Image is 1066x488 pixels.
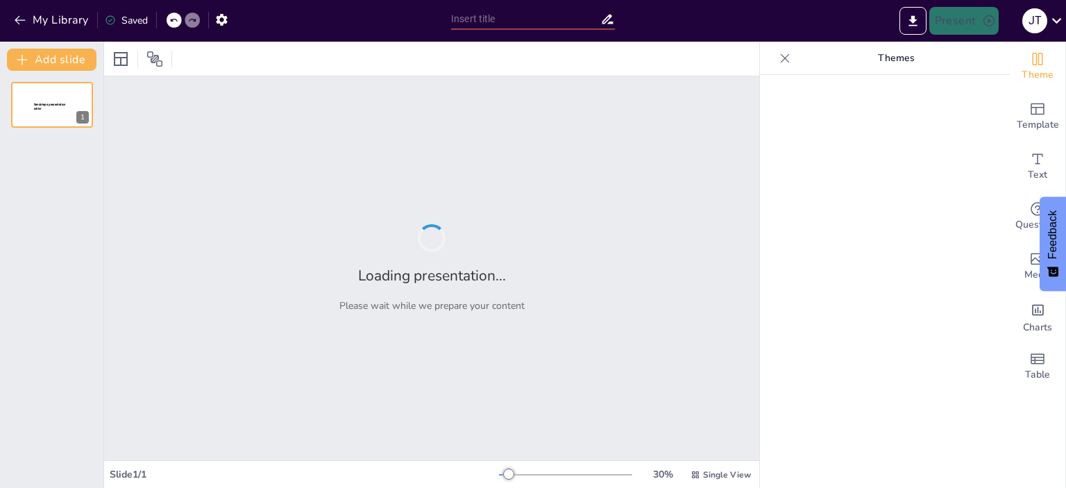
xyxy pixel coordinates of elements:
button: Feedback - Show survey [1040,196,1066,291]
button: Present [929,7,999,35]
div: Add text boxes [1010,142,1065,192]
div: 30 % [646,468,679,481]
button: My Library [10,9,94,31]
span: Table [1025,367,1050,382]
div: Add charts and graphs [1010,292,1065,342]
div: Get real-time input from your audience [1010,192,1065,242]
p: Please wait while we prepare your content [339,299,525,312]
span: Theme [1022,67,1054,83]
input: Insert title [451,9,600,29]
span: Sendsteps presentation editor [34,103,66,110]
div: Add images, graphics, shapes or video [1010,242,1065,292]
div: J T [1022,8,1047,33]
div: 1 [11,82,93,128]
button: Cannot delete last slide [72,86,89,103]
span: Feedback [1047,210,1059,259]
button: J T [1022,7,1047,35]
span: Text [1028,167,1047,183]
button: Duplicate Slide [53,86,69,103]
div: Slide 1 / 1 [110,468,499,481]
p: Themes [796,42,996,75]
div: Saved [105,14,148,27]
h2: Loading presentation... [358,266,506,285]
div: Layout [110,48,132,70]
div: Change the overall theme [1010,42,1065,92]
button: Export to PowerPoint [899,7,927,35]
div: 1 [76,111,89,124]
span: Charts [1023,320,1052,335]
span: Template [1017,117,1059,133]
div: Add ready made slides [1010,92,1065,142]
span: Media [1024,267,1051,283]
span: Questions [1015,217,1060,233]
div: Add a table [1010,342,1065,392]
button: Add slide [7,49,96,71]
span: Position [146,51,163,67]
span: Single View [703,469,751,480]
